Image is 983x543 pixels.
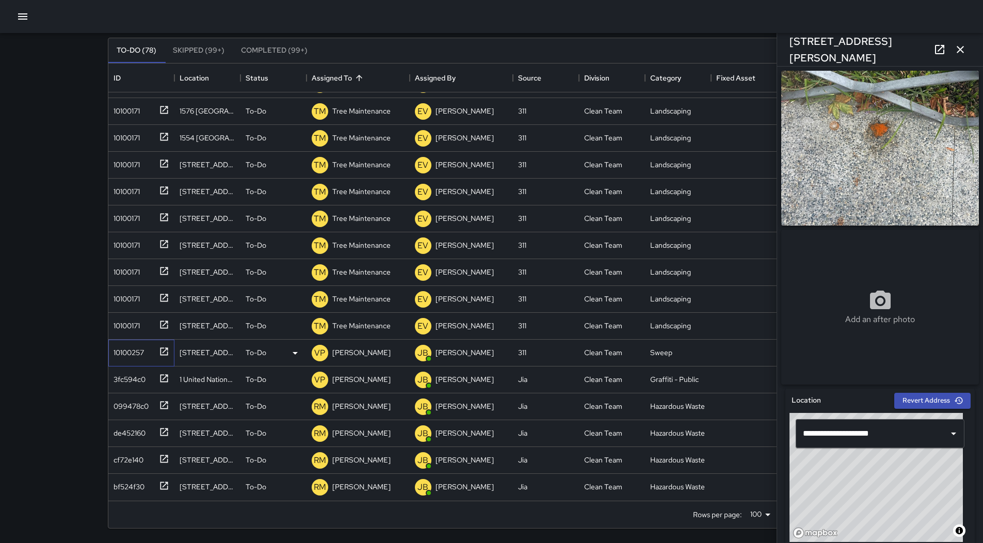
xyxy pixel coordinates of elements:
p: [PERSON_NAME] [436,428,494,438]
div: 10100171 [109,155,140,170]
div: Landscaping [650,186,691,197]
p: To-Do [246,159,266,170]
div: Clean Team [584,347,622,358]
div: 311 [518,240,526,250]
p: [PERSON_NAME] [436,294,494,304]
p: [PERSON_NAME] [436,401,494,411]
div: Category [650,63,681,92]
p: JB [417,427,428,440]
div: Clean Team [584,240,622,250]
p: EV [417,239,428,252]
p: EV [417,266,428,279]
p: TM [314,266,326,279]
div: Source [518,63,541,92]
p: Tree Maintenance [332,133,391,143]
div: Location [174,63,240,92]
button: To-Do (78) [108,38,165,63]
div: Clean Team [584,294,622,304]
div: Division [579,63,645,92]
div: Fixed Asset [716,63,755,92]
div: 311 [518,347,526,358]
p: [PERSON_NAME] [436,374,494,385]
p: Tree Maintenance [332,159,391,170]
div: 100 [746,507,774,522]
div: 10100171 [109,102,140,116]
div: Hazardous Waste [650,428,705,438]
p: Tree Maintenance [332,294,391,304]
button: Skipped (99+) [165,38,233,63]
div: Landscaping [650,106,691,116]
p: To-Do [246,240,266,250]
p: [PERSON_NAME] [332,347,391,358]
p: To-Do [246,428,266,438]
div: 4 Van Ness Avenue [180,213,235,223]
div: 1438 Market Street [180,321,235,331]
div: 311 [518,159,526,170]
div: cf72e140 [109,451,143,465]
p: To-Do [246,374,266,385]
p: EV [417,186,428,198]
p: To-Do [246,186,266,197]
p: To-Do [246,347,266,358]
div: Status [240,63,307,92]
div: Sweep [650,347,672,358]
p: [PERSON_NAME] [436,186,494,197]
div: Location [180,63,209,92]
div: Clean Team [584,106,622,116]
p: To-Do [246,213,266,223]
div: Assigned By [410,63,513,92]
p: [PERSON_NAME] [436,106,494,116]
p: [PERSON_NAME] [332,482,391,492]
p: TM [314,105,326,118]
div: 335 Mcallister Street [180,347,235,358]
p: TM [314,132,326,145]
p: RM [314,401,326,413]
p: [PERSON_NAME] [436,213,494,223]
p: [PERSON_NAME] [332,455,391,465]
p: [PERSON_NAME] [332,374,391,385]
p: TM [314,239,326,252]
div: Clean Team [584,159,622,170]
p: To-Do [246,321,266,331]
button: Completed (99+) [233,38,316,63]
div: 10100171 [109,182,140,197]
p: Tree Maintenance [332,186,391,197]
div: 3fc594c0 [109,370,146,385]
p: RM [314,481,326,493]
div: Hazardous Waste [650,482,705,492]
div: 1550 Market Street [180,159,235,170]
div: Jia [518,455,527,465]
div: 49 Van Ness Avenue [180,267,235,277]
p: JB [417,481,428,493]
div: Landscaping [650,267,691,277]
div: 311 [518,267,526,277]
p: Tree Maintenance [332,106,391,116]
div: Clean Team [584,213,622,223]
div: Clean Team [584,455,622,465]
div: Jia [518,482,527,492]
div: 1 United Nations Plz [180,374,235,385]
p: TM [314,159,326,171]
div: Clean Team [584,428,622,438]
div: Clean Team [584,401,622,411]
div: 1540 Market Street [180,186,235,197]
div: 1450 Market Street [180,294,235,304]
p: [PERSON_NAME] [436,455,494,465]
div: 099478c0 [109,397,149,411]
div: Assigned To [312,63,352,92]
div: ID [114,63,121,92]
div: Category [645,63,711,92]
p: To-Do [246,294,266,304]
div: Hazardous Waste [650,455,705,465]
p: EV [417,293,428,306]
p: EV [417,132,428,145]
div: de452160 [109,424,146,438]
div: Clean Team [584,482,622,492]
p: [PERSON_NAME] [436,159,494,170]
p: [PERSON_NAME] [436,321,494,331]
p: Tree Maintenance [332,321,391,331]
div: 311 [518,186,526,197]
div: Fixed Asset [711,63,777,92]
p: TM [314,186,326,198]
div: Hazardous Waste [650,401,705,411]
